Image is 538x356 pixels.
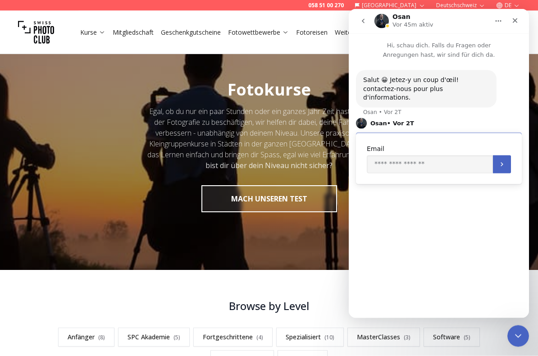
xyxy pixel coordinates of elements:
button: Fotowettbewerbe [224,26,292,39]
span: ( 5 ) [173,334,180,342]
a: Fotoreisen [296,28,328,37]
span: ( 3 ) [404,334,410,342]
a: Kurse [80,28,105,37]
a: 058 51 00 270 [308,2,344,9]
button: MACH UNSEREN TEST [201,186,337,213]
a: Anfänger(8) [58,328,114,347]
button: Weitere Services [331,26,395,39]
button: Kurse [77,26,109,39]
a: Fortgeschrittene(4) [193,328,273,347]
span: ( 8 ) [98,334,105,342]
a: SPC Akademie(5) [118,328,190,347]
a: Mitgliedschaft [113,28,154,37]
a: MasterClasses(3) [347,328,420,347]
a: Fotowettbewerbe [228,28,289,37]
h3: Browse by Level [46,299,492,314]
span: ( 5 ) [464,334,470,342]
iframe: Intercom live chat [349,9,529,318]
button: Geschenkgutscheine [157,26,224,39]
iframe: Intercom live chat [507,325,529,347]
button: Fotoreisen [292,26,331,39]
span: ( 4 ) [256,334,263,342]
a: Spezialisiert(10) [276,328,344,347]
span: Fotokurse [228,79,311,101]
button: Mitgliedschaft [109,26,157,39]
a: Geschenkgutscheine [161,28,221,37]
a: Software(5) [424,328,480,347]
div: Egal, ob du nur ein paar Stunden oder ein ganzes Jahr Zeit hast, um dich mit der Fotografie zu be... [146,106,392,171]
span: ( 10 ) [324,334,334,342]
img: Swiss photo club [18,14,54,50]
a: Weitere Services [335,28,392,37]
